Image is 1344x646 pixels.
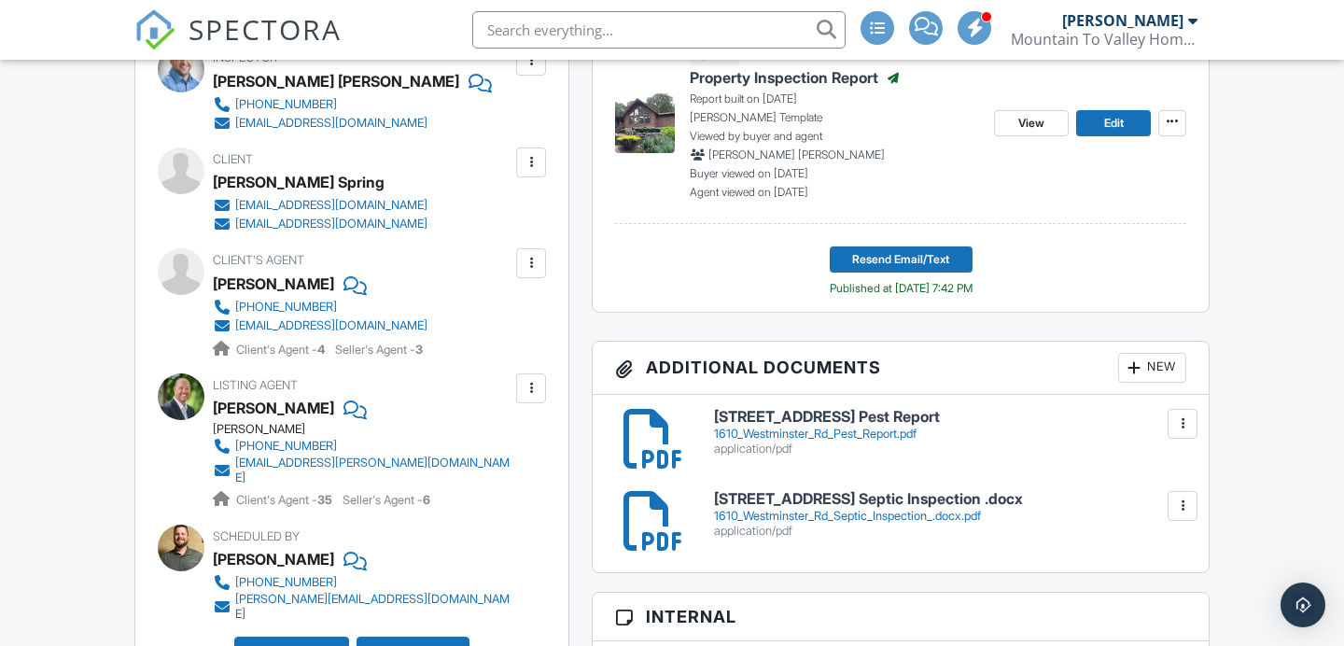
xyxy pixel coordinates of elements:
[714,409,1186,456] a: [STREET_ADDRESS] Pest Report 1610_Westminster_Rd_Pest_Report.pdf application/pdf
[593,593,1209,641] h3: Internal
[1281,583,1325,627] div: Open Intercom Messenger
[213,196,427,215] a: [EMAIL_ADDRESS][DOMAIN_NAME]
[235,318,427,333] div: [EMAIL_ADDRESS][DOMAIN_NAME]
[415,343,423,357] strong: 3
[714,491,1186,539] a: [STREET_ADDRESS] Septic Inspection .docx 1610_Westminster_Rd_Septic_Inspection_.docx.pdf applicat...
[213,378,298,392] span: Listing Agent
[714,491,1186,508] h6: [STREET_ADDRESS] Septic Inspection .docx
[213,545,334,573] div: [PERSON_NAME]
[593,342,1209,395] h3: Additional Documents
[213,592,511,622] a: [PERSON_NAME][EMAIL_ADDRESS][DOMAIN_NAME]
[236,343,328,357] span: Client's Agent -
[213,456,511,485] a: [EMAIL_ADDRESS][PERSON_NAME][DOMAIN_NAME]
[213,270,334,298] a: [PERSON_NAME]
[213,298,427,316] a: [PHONE_NUMBER]
[213,573,511,592] a: [PHONE_NUMBER]
[317,493,332,507] strong: 35
[236,493,335,507] span: Client's Agent -
[235,592,511,622] div: [PERSON_NAME][EMAIL_ADDRESS][DOMAIN_NAME]
[714,442,1186,456] div: application/pdf
[134,25,342,64] a: SPECTORA
[235,116,427,131] div: [EMAIL_ADDRESS][DOMAIN_NAME]
[235,97,337,112] div: [PHONE_NUMBER]
[189,9,342,49] span: SPECTORA
[343,493,430,507] span: Seller's Agent -
[213,215,427,233] a: [EMAIL_ADDRESS][DOMAIN_NAME]
[213,114,477,133] a: [EMAIL_ADDRESS][DOMAIN_NAME]
[335,343,423,357] span: Seller's Agent -
[213,152,253,166] span: Client
[235,439,337,454] div: [PHONE_NUMBER]
[213,95,477,114] a: [PHONE_NUMBER]
[472,11,846,49] input: Search everything...
[714,524,1186,539] div: application/pdf
[1011,30,1197,49] div: Mountain To Valley Home Inspections, LLC.
[134,9,175,50] img: The Best Home Inspection Software - Spectora
[235,456,511,485] div: [EMAIL_ADDRESS][PERSON_NAME][DOMAIN_NAME]
[213,422,526,437] div: [PERSON_NAME]
[317,343,325,357] strong: 4
[714,427,1186,442] div: 1610_Westminster_Rd_Pest_Report.pdf
[213,67,459,95] div: [PERSON_NAME] [PERSON_NAME]
[235,575,337,590] div: [PHONE_NUMBER]
[213,168,385,196] div: [PERSON_NAME] Spring
[235,300,337,315] div: [PHONE_NUMBER]
[213,253,304,267] span: Client's Agent
[235,217,427,232] div: [EMAIL_ADDRESS][DOMAIN_NAME]
[213,529,300,543] span: Scheduled By
[213,394,334,422] a: [PERSON_NAME]
[213,437,511,456] a: [PHONE_NUMBER]
[1118,353,1186,383] div: New
[714,409,1186,426] h6: [STREET_ADDRESS] Pest Report
[213,316,427,335] a: [EMAIL_ADDRESS][DOMAIN_NAME]
[423,493,430,507] strong: 6
[235,198,427,213] div: [EMAIL_ADDRESS][DOMAIN_NAME]
[1062,11,1183,30] div: [PERSON_NAME]
[714,509,1186,524] div: 1610_Westminster_Rd_Septic_Inspection_.docx.pdf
